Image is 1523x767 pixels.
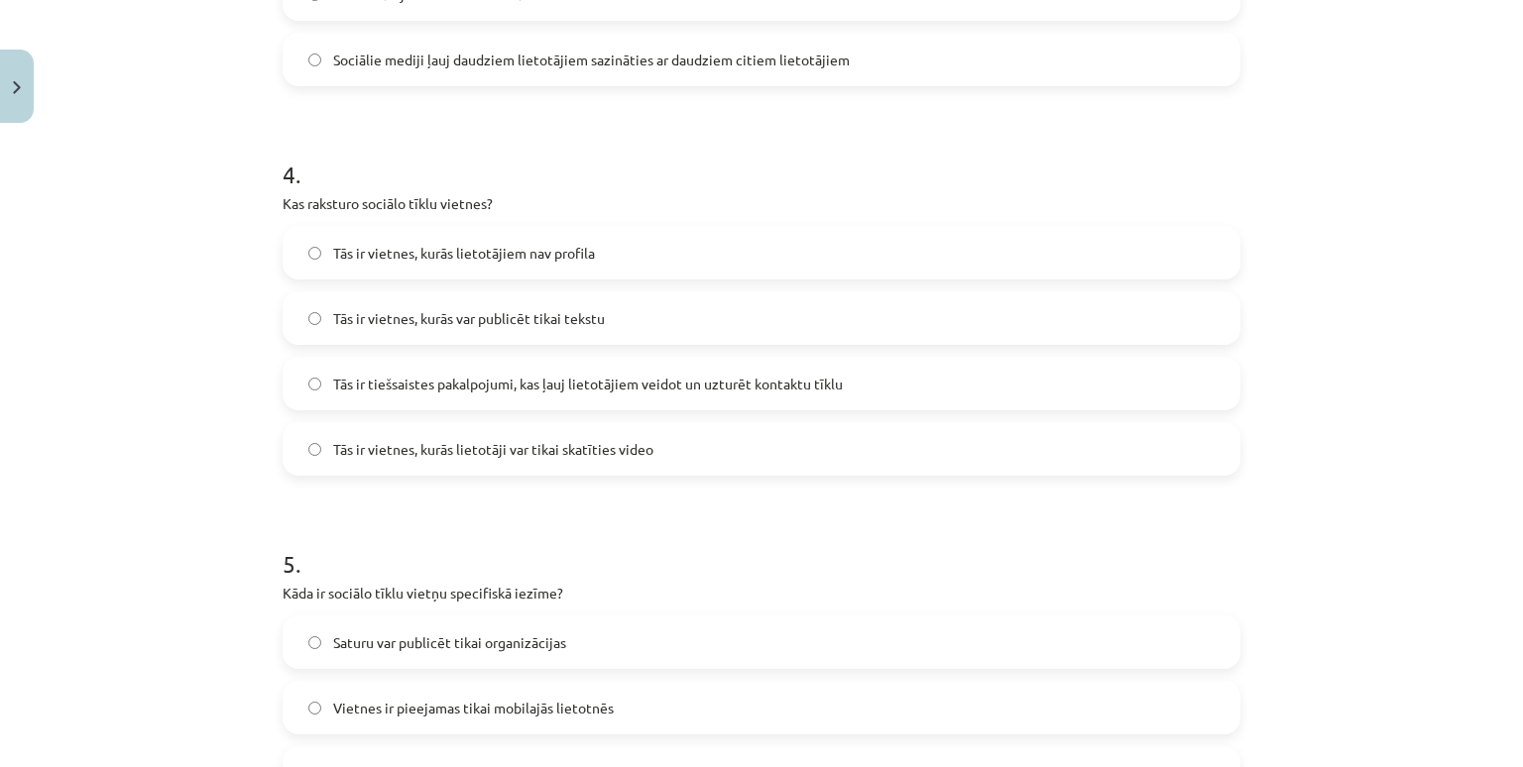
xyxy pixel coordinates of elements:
[13,81,21,94] img: icon-close-lesson-0947bae3869378f0d4975bcd49f059093ad1ed9edebbc8119c70593378902aed.svg
[333,308,605,329] span: Tās ir vietnes, kurās var publicēt tikai tekstu
[333,632,566,653] span: Saturu var publicēt tikai organizācijas
[308,378,321,390] input: Tās ir tiešsaistes pakalpojumi, kas ļauj lietotājiem veidot un uzturēt kontaktu tīklu
[308,312,321,325] input: Tās ir vietnes, kurās var publicēt tikai tekstu
[283,126,1240,187] h1: 4 .
[333,374,843,394] span: Tās ir tiešsaistes pakalpojumi, kas ļauj lietotājiem veidot un uzturēt kontaktu tīklu
[283,583,1240,603] p: Kāda ir sociālo tīklu vietņu specifiskā iezīme?
[333,439,653,460] span: Tās ir vietnes, kurās lietotāji var tikai skatīties video
[308,443,321,456] input: Tās ir vietnes, kurās lietotāji var tikai skatīties video
[308,247,321,260] input: Tās ir vietnes, kurās lietotājiem nav profila
[333,50,850,70] span: Sociālie mediji ļauj daudziem lietotājiem sazināties ar daudziem citiem lietotājiem
[308,702,321,714] input: Vietnes ir pieejamas tikai mobilajās lietotnēs
[283,193,1240,214] p: Kas raksturo sociālo tīklu vietnes?
[283,515,1240,577] h1: 5 .
[308,54,321,66] input: Sociālie mediji ļauj daudziem lietotājiem sazināties ar daudziem citiem lietotājiem
[333,243,595,264] span: Tās ir vietnes, kurās lietotājiem nav profila
[333,698,614,718] span: Vietnes ir pieejamas tikai mobilajās lietotnēs
[308,636,321,649] input: Saturu var publicēt tikai organizācijas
